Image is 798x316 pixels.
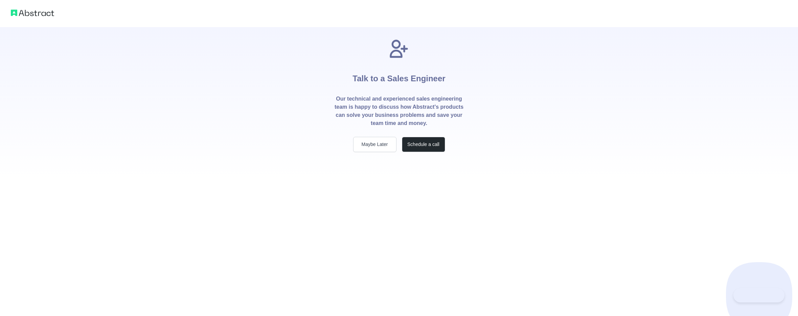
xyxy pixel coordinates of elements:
img: Abstract logo [11,8,54,18]
iframe: Toggle Customer Support [733,288,784,302]
h1: Talk to a Sales Engineer [352,60,445,95]
button: Maybe Later [353,137,396,152]
button: Schedule a call [402,137,445,152]
p: Our technical and experienced sales engineering team is happy to discuss how Abstract's products ... [334,95,464,127]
